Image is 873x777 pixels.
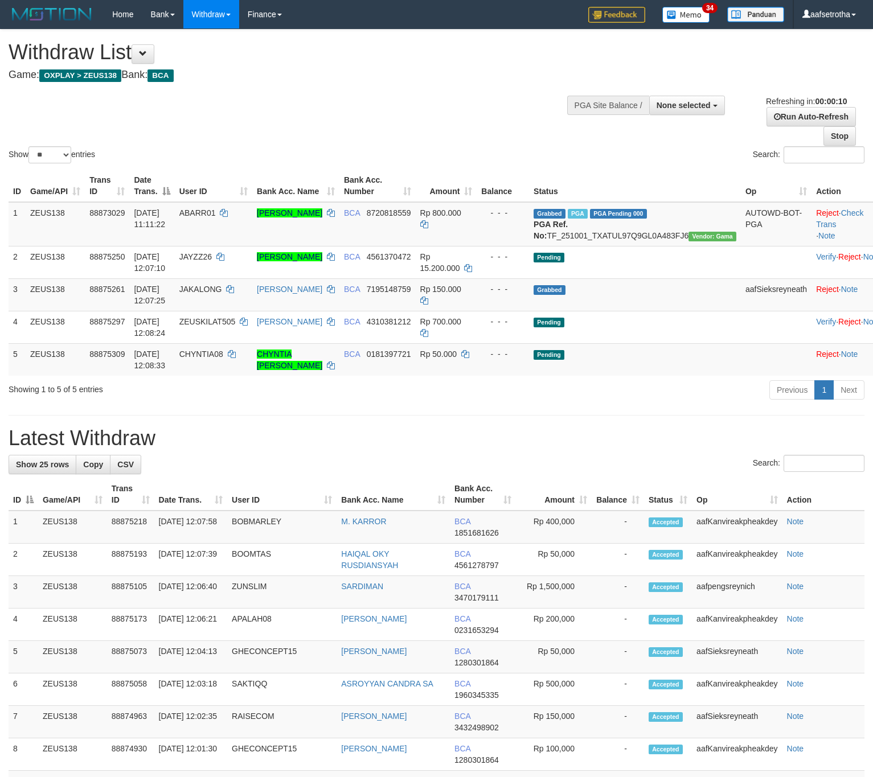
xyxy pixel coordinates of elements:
[89,317,125,326] span: 88875297
[816,285,839,294] a: Reject
[454,614,470,623] span: BCA
[592,609,644,641] td: -
[692,706,782,738] td: aafSieksreyneath
[823,126,856,146] a: Stop
[841,285,858,294] a: Note
[516,706,592,738] td: Rp 150,000
[649,582,683,592] span: Accepted
[9,146,95,163] label: Show entries
[154,738,227,771] td: [DATE] 12:01:30
[841,350,858,359] a: Note
[420,350,457,359] span: Rp 50.000
[450,478,515,511] th: Bank Acc. Number: activate to sort column ascending
[692,738,782,771] td: aafKanvireakpheakdey
[9,576,38,609] td: 3
[154,609,227,641] td: [DATE] 12:06:21
[16,460,69,469] span: Show 25 rows
[227,738,337,771] td: GHECONCEPT15
[787,549,804,558] a: Note
[227,706,337,738] td: RAISECOM
[9,170,26,202] th: ID
[367,285,411,294] span: Copy 7195148759 to clipboard
[9,6,95,23] img: MOTION_logo.png
[26,311,85,343] td: ZEUS138
[179,350,223,359] span: CHYNTIA08
[787,712,804,721] a: Note
[179,285,222,294] span: JAKALONG
[227,511,337,544] td: BOBMARLEY
[227,544,337,576] td: BOOMTAS
[454,679,470,688] span: BCA
[257,208,322,217] a: [PERSON_NAME]
[107,706,154,738] td: 88874963
[154,544,227,576] td: [DATE] 12:07:39
[38,609,107,641] td: ZEUS138
[741,278,811,311] td: aafSieksreyneath
[592,478,644,511] th: Balance: activate to sort column ascending
[534,285,565,295] span: Grabbed
[9,343,26,376] td: 5
[516,609,592,641] td: Rp 200,000
[649,615,683,624] span: Accepted
[516,738,592,771] td: Rp 100,000
[454,582,470,591] span: BCA
[481,316,524,327] div: - - -
[727,7,784,22] img: panduan.png
[344,208,360,217] span: BCA
[341,712,407,721] a: [PERSON_NAME]
[154,673,227,706] td: [DATE] 12:03:18
[154,478,227,511] th: Date Trans.: activate to sort column ascending
[477,170,529,202] th: Balance
[367,350,411,359] span: Copy 0181397721 to clipboard
[568,209,588,219] span: Marked by aafnoeunsreypich
[134,350,165,370] span: [DATE] 12:08:33
[454,549,470,558] span: BCA
[741,202,811,246] td: AUTOWD-BOT-PGA
[129,170,174,202] th: Date Trans.: activate to sort column descending
[134,252,165,273] span: [DATE] 12:07:10
[784,455,864,472] input: Search:
[227,478,337,511] th: User ID: activate to sort column ascending
[26,278,85,311] td: ZEUS138
[692,576,782,609] td: aafpengsreynich
[117,460,134,469] span: CSV
[257,350,322,370] a: CHYNTIA [PERSON_NAME]
[154,511,227,544] td: [DATE] 12:07:58
[38,738,107,771] td: ZEUS138
[9,427,864,450] h1: Latest Withdraw
[257,285,322,294] a: [PERSON_NAME]
[257,252,322,261] a: [PERSON_NAME]
[107,641,154,673] td: 88875073
[341,582,383,591] a: SARDIMAN
[9,278,26,311] td: 3
[644,478,692,511] th: Status: activate to sort column ascending
[662,7,710,23] img: Button%20Memo.svg
[516,673,592,706] td: Rp 500,000
[815,97,847,106] strong: 00:00:10
[179,208,216,217] span: ABARR01
[344,285,360,294] span: BCA
[38,544,107,576] td: ZEUS138
[592,511,644,544] td: -
[769,380,815,400] a: Previous
[702,3,718,13] span: 34
[134,317,165,338] span: [DATE] 12:08:24
[76,455,110,474] a: Copy
[592,641,644,673] td: -
[339,170,416,202] th: Bank Acc. Number: activate to sort column ascending
[649,745,683,754] span: Accepted
[85,170,129,202] th: Trans ID: activate to sort column ascending
[154,576,227,609] td: [DATE] 12:06:40
[26,246,85,278] td: ZEUS138
[38,576,107,609] td: ZEUS138
[26,170,85,202] th: Game/API: activate to sort column ascending
[454,593,499,602] span: Copy 3470179111 to clipboard
[341,647,407,656] a: [PERSON_NAME]
[818,231,835,240] a: Note
[9,511,38,544] td: 1
[787,614,804,623] a: Note
[838,252,861,261] a: Reject
[784,146,864,163] input: Search:
[766,97,847,106] span: Refreshing in:
[649,517,683,527] span: Accepted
